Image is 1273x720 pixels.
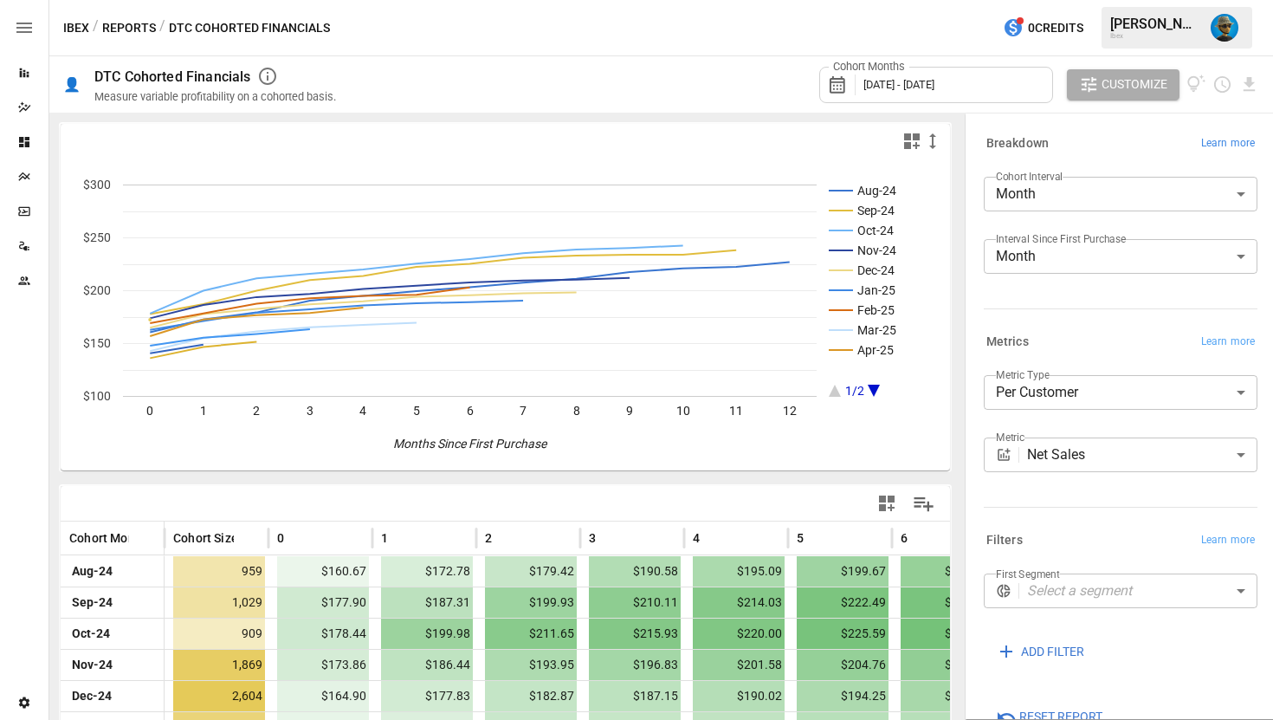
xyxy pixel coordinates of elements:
[467,404,474,418] text: 6
[857,243,896,257] text: Nov-24
[797,529,804,547] span: 5
[393,437,548,451] text: Months Since First Purchase
[485,556,577,587] span: $179.42
[589,650,681,680] span: $196.83
[857,323,896,337] text: Mar-25
[1201,532,1255,549] span: Learn more
[1201,135,1255,152] span: Learn more
[829,59,909,75] label: Cohort Months
[996,169,1063,184] label: Cohort Interval
[857,303,895,317] text: Feb-25
[94,68,250,85] div: DTC Cohorted Financials
[589,619,681,649] span: $215.93
[277,681,369,711] span: $164.90
[996,567,1060,581] label: First Segment
[69,619,113,649] span: Oct-24
[381,650,473,680] span: $186.44
[381,619,473,649] span: $199.98
[996,231,1126,246] label: Interval Since First Purchase
[589,681,681,711] span: $187.15
[277,587,369,618] span: $177.90
[173,681,265,711] span: 2,604
[131,526,155,550] button: Sort
[901,681,992,711] span: $195.78
[857,263,895,277] text: Dec-24
[83,178,111,191] text: $300
[485,587,577,618] span: $199.93
[1212,75,1232,94] button: Schedule report
[307,404,313,418] text: 3
[693,529,700,547] span: 4
[797,587,889,618] span: $222.49
[589,556,681,587] span: $190.58
[277,650,369,680] span: $173.86
[83,230,111,244] text: $250
[1186,69,1206,101] button: View documentation
[93,17,99,39] div: /
[797,650,889,680] span: $204.76
[1239,75,1259,94] button: Download report
[1027,582,1132,599] em: Select a segment
[286,526,310,550] button: Sort
[857,184,896,198] text: Aug-24
[996,430,1024,444] label: Metric
[69,681,114,711] span: Dec-24
[485,529,492,547] span: 2
[485,619,577,649] span: $211.65
[494,526,518,550] button: Sort
[984,177,1257,211] div: Month
[1211,14,1238,42] div: Lance Quejada
[996,12,1090,44] button: 0Credits
[857,204,895,217] text: Sep-24
[783,404,797,418] text: 12
[1201,334,1255,351] span: Learn more
[693,619,785,649] span: $220.00
[253,404,260,418] text: 2
[1067,69,1179,101] button: Customize
[277,529,284,547] span: 0
[69,650,115,680] span: Nov-24
[69,587,115,618] span: Sep-24
[984,636,1096,667] button: ADD FILTER
[520,404,527,418] text: 7
[805,526,830,550] button: Sort
[701,526,726,550] button: Sort
[573,404,580,418] text: 8
[485,681,577,711] span: $182.87
[381,556,473,587] span: $172.78
[901,650,992,680] span: $207.76
[901,619,992,649] span: $229.98
[173,650,265,680] span: 1,869
[1200,3,1249,52] button: Lance Quejada
[61,159,950,470] svg: A chart.
[390,526,414,550] button: Sort
[277,556,369,587] span: $160.67
[69,556,115,587] span: Aug-24
[984,239,1257,274] div: Month
[173,529,238,547] span: Cohort Size
[797,681,889,711] span: $194.25
[909,526,934,550] button: Sort
[986,531,1023,550] h6: Filters
[1021,641,1084,663] span: ADD FILTER
[83,389,111,403] text: $100
[485,650,577,680] span: $193.95
[901,556,992,587] span: $203.19
[1110,32,1200,40] div: Ibex
[901,587,992,618] span: $225.33
[996,367,1050,382] label: Metric Type
[1027,438,1257,472] div: Net Sales
[102,17,156,39] button: Reports
[173,587,265,618] span: 1,029
[797,619,889,649] span: $225.59
[1102,74,1167,95] span: Customize
[236,526,260,550] button: Sort
[381,587,473,618] span: $187.31
[381,529,388,547] span: 1
[200,404,207,418] text: 1
[381,681,473,711] span: $177.83
[589,529,596,547] span: 3
[626,404,633,418] text: 9
[159,17,165,39] div: /
[173,556,265,587] span: 959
